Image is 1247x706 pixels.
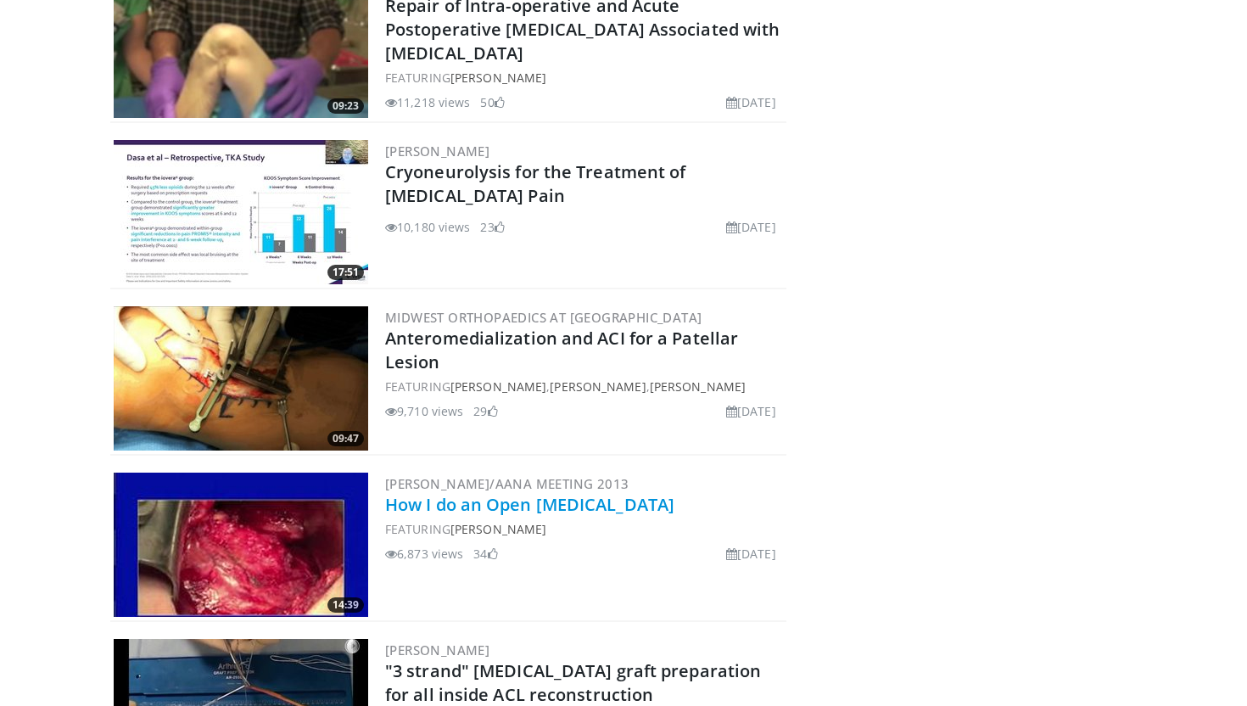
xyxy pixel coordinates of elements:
[385,642,489,658] a: [PERSON_NAME]
[114,473,368,617] a: 14:39
[114,306,368,451] img: 243550_0000_1.png.300x170_q85_crop-smart_upscale.jpg
[385,545,463,563] li: 6,873 views
[473,402,497,420] li: 29
[327,265,364,280] span: 17:51
[385,160,686,207] a: Cryoneurolysis for the Treatment of [MEDICAL_DATA] Pain
[327,597,364,613] span: 14:39
[550,378,646,395] a: [PERSON_NAME]
[385,143,489,160] a: [PERSON_NAME]
[385,475,629,492] a: [PERSON_NAME]/AANA Meeting 2013
[480,218,504,236] li: 23
[114,473,368,617] img: bKdxKv0jK92UJBOH4xMDoxOmw2Ow7T9l_4.300x170_q85_crop-smart_upscale.jpg
[385,218,470,236] li: 10,180 views
[114,140,368,284] a: 17:51
[450,378,546,395] a: [PERSON_NAME]
[385,520,783,538] div: FEATURING
[385,493,674,516] a: How I do an Open [MEDICAL_DATA]
[450,70,546,86] a: [PERSON_NAME]
[726,218,776,236] li: [DATE]
[385,309,702,326] a: Midwest Orthopaedics at [GEOGRAPHIC_DATA]
[726,93,776,111] li: [DATE]
[385,93,470,111] li: 11,218 views
[327,431,364,446] span: 09:47
[726,402,776,420] li: [DATE]
[385,659,761,706] a: "3 strand" [MEDICAL_DATA] graft preparation for all inside ACL reconstruction
[327,98,364,114] span: 09:23
[450,521,546,537] a: [PERSON_NAME]
[385,69,783,87] div: FEATURING
[385,327,738,373] a: Anteromedialization and ACI for a Patellar Lesion
[385,402,463,420] li: 9,710 views
[385,378,783,395] div: FEATURING , ,
[726,545,776,563] li: [DATE]
[114,140,368,284] img: fd2e8685-8138-4463-a531-eee9ee08d896.300x170_q85_crop-smart_upscale.jpg
[473,545,497,563] li: 34
[480,93,504,111] li: 50
[650,378,746,395] a: [PERSON_NAME]
[114,306,368,451] a: 09:47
